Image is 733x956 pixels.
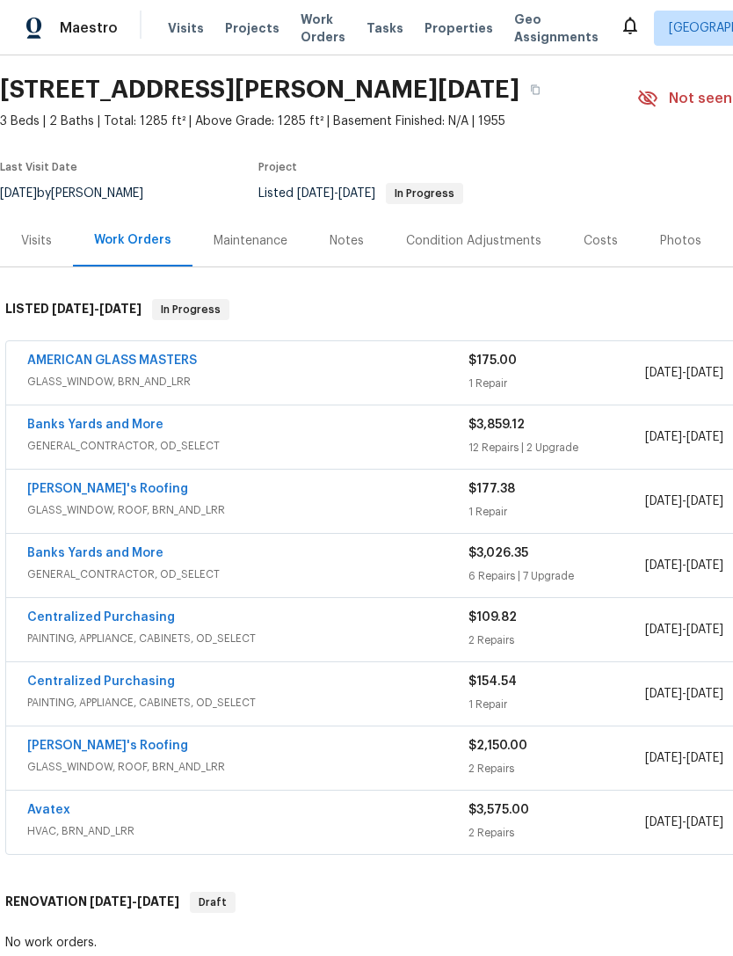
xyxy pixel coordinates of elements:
span: $154.54 [468,675,517,688]
div: 12 Repairs | 2 Upgrade [468,439,645,456]
span: $3,859.12 [468,419,525,431]
a: [PERSON_NAME]'s Roofing [27,483,188,495]
div: Costs [584,232,618,250]
span: Geo Assignments [514,11,599,46]
span: [DATE] [686,816,723,828]
span: [DATE] [52,303,94,315]
span: Project [258,162,297,172]
span: In Progress [388,188,461,199]
div: Maintenance [214,232,287,250]
span: [DATE] [90,895,132,908]
span: GENERAL_CONTRACTOR, OD_SELECT [27,437,468,455]
a: [PERSON_NAME]'s Roofing [27,740,188,752]
span: [DATE] [297,187,334,200]
a: Banks Yards and More [27,547,163,559]
span: Projects [225,19,279,37]
span: GENERAL_CONTRACTOR, OD_SELECT [27,566,468,583]
span: - [297,187,375,200]
span: [DATE] [645,495,682,507]
span: $175.00 [468,354,517,367]
span: [DATE] [686,688,723,700]
span: [DATE] [686,752,723,764]
span: GLASS_WINDOW, ROOF, BRN_AND_LRR [27,501,468,519]
div: Condition Adjustments [406,232,541,250]
span: - [645,364,723,382]
span: - [645,621,723,639]
span: Maestro [60,19,118,37]
span: GLASS_WINDOW, BRN_AND_LRR [27,373,468,390]
div: Work Orders [94,231,171,249]
div: 1 Repair [468,503,645,521]
span: [DATE] [338,187,375,200]
span: PAINTING, APPLIANCE, CABINETS, OD_SELECT [27,630,468,647]
span: [DATE] [686,495,723,507]
span: Listed [258,187,463,200]
span: [DATE] [99,303,142,315]
div: 2 Repairs [468,760,645,777]
button: Copy Address [519,74,551,106]
span: [DATE] [686,559,723,572]
span: HVAC, BRN_AND_LRR [27,822,468,840]
a: Centralized Purchasing [27,611,175,624]
a: AMERICAN GLASS MASTERS [27,354,197,367]
div: Visits [21,232,52,250]
span: $109.82 [468,611,517,624]
div: Notes [330,232,364,250]
span: [DATE] [645,559,682,572]
span: - [645,685,723,703]
span: $3,026.35 [468,547,528,559]
span: PAINTING, APPLIANCE, CABINETS, OD_SELECT [27,694,468,712]
h6: RENOVATION [5,892,179,913]
div: 6 Repairs | 7 Upgrade [468,567,645,585]
span: [DATE] [645,624,682,636]
span: [DATE] [645,367,682,379]
span: - [645,493,723,510]
span: $177.38 [468,483,515,495]
span: - [52,303,142,315]
a: Centralized Purchasing [27,675,175,688]
h6: LISTED [5,299,142,320]
span: [DATE] [645,431,682,443]
span: [DATE] [645,816,682,828]
div: 2 Repairs [468,824,645,842]
span: Tasks [366,22,403,34]
span: [DATE] [686,431,723,443]
div: Photos [660,232,701,250]
span: [DATE] [645,688,682,700]
span: - [645,814,723,831]
div: 1 Repair [468,696,645,713]
a: Banks Yards and More [27,419,163,431]
span: [DATE] [645,752,682,764]
span: Work Orders [301,11,345,46]
span: [DATE] [686,624,723,636]
span: GLASS_WINDOW, ROOF, BRN_AND_LRR [27,758,468,776]
span: $3,575.00 [468,804,529,816]
span: - [645,557,723,574]
span: In Progress [154,301,228,318]
span: - [645,749,723,767]
span: Visits [168,19,204,37]
span: Draft [192,894,234,911]
span: Properties [425,19,493,37]
div: 2 Repairs [468,631,645,649]
div: 1 Repair [468,375,645,392]
span: [DATE] [137,895,179,908]
span: $2,150.00 [468,740,527,752]
span: - [90,895,179,908]
span: - [645,428,723,446]
a: Avatex [27,804,70,816]
span: [DATE] [686,367,723,379]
